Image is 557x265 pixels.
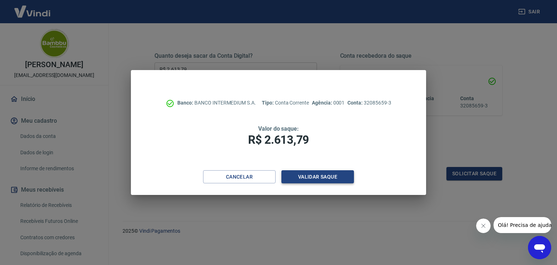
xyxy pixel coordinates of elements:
[347,100,364,106] span: Conta:
[248,133,309,147] span: R$ 2.613,79
[203,170,276,184] button: Cancelar
[528,236,551,259] iframe: Botão para abrir a janela de mensagens
[4,5,61,11] span: Olá! Precisa de ajuda?
[262,99,309,107] p: Conta Corrente
[312,99,344,107] p: 0001
[494,217,551,233] iframe: Mensagem da empresa
[312,100,333,106] span: Agência:
[262,100,275,106] span: Tipo:
[177,99,256,107] p: BANCO INTERMEDIUM S.A.
[177,100,194,106] span: Banco:
[347,99,391,107] p: 32085659-3
[258,125,299,132] span: Valor do saque:
[281,170,354,184] button: Validar saque
[476,219,491,233] iframe: Fechar mensagem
